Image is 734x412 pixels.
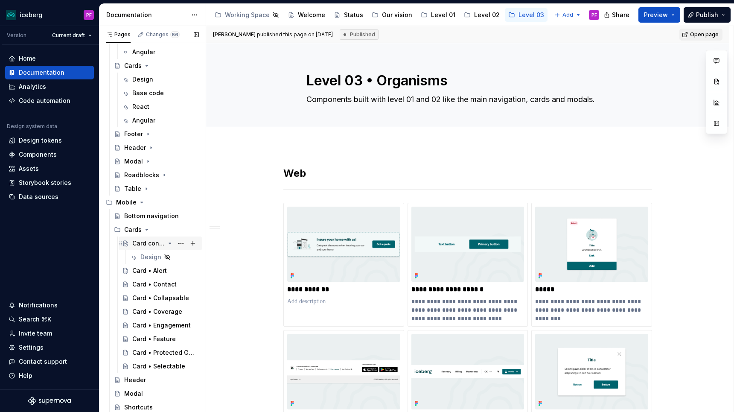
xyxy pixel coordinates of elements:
[132,239,165,248] div: Card container
[5,327,94,340] a: Invite team
[111,127,202,141] a: Footer
[132,321,191,330] div: Card • Engagement
[684,7,731,23] button: Publish
[305,93,627,106] textarea: Components built with level 01 and 02 like the main navigation, cards and modals.
[132,335,176,343] div: Card • Feature
[102,196,202,209] div: Mobile
[19,164,39,173] div: Assets
[535,334,648,409] img: 7fd6ce3a-e718-41b0-853b-739b36391d00.png
[19,343,44,352] div: Settings
[124,389,143,398] div: Modal
[20,11,42,19] div: iceberg
[591,12,597,18] div: PF
[19,357,67,366] div: Contact support
[170,31,180,38] span: 66
[19,178,71,187] div: Storybook stories
[287,334,400,409] img: b276b4f1-13f7-4f28-8a19-6161a60749c1.png
[2,6,97,24] button: icebergPF
[124,212,179,220] div: Bottom navigation
[7,123,57,130] div: Design system data
[5,80,94,94] a: Analytics
[211,8,283,22] a: Working Space
[19,315,51,324] div: Search ⌘K
[696,11,718,19] span: Publish
[283,167,652,180] h2: Web
[124,403,153,412] div: Shortcuts
[690,31,719,38] span: Open page
[638,7,680,23] button: Preview
[146,31,180,38] div: Changes
[86,12,92,18] div: PF
[5,176,94,190] a: Storybook stories
[19,150,57,159] div: Components
[6,10,16,20] img: 418c6d47-6da6-4103-8b13-b5999f8989a1.png
[124,184,141,193] div: Table
[612,11,629,19] span: Share
[5,134,94,147] a: Design tokens
[474,11,500,19] div: Level 02
[124,143,146,152] div: Header
[111,182,202,196] a: Table
[225,11,270,19] div: Working Space
[19,82,46,91] div: Analytics
[124,171,159,179] div: Roadblocks
[119,45,202,59] a: Angular
[48,29,96,41] button: Current draft
[111,387,202,400] a: Modal
[124,130,143,138] div: Footer
[132,89,164,97] div: Base code
[213,31,256,38] span: [PERSON_NAME]
[52,32,85,39] span: Current draft
[111,209,202,223] a: Bottom navigation
[119,359,202,373] a: Card • Selectable
[106,31,131,38] div: Pages
[330,8,367,22] a: Status
[431,11,455,19] div: Level 01
[132,102,149,111] div: React
[213,31,333,38] span: published this page on [DATE]
[132,266,167,275] div: Card • Alert
[19,96,70,105] div: Code automation
[679,29,722,41] a: Open page
[119,114,202,127] a: Angular
[119,291,202,305] a: Card • Collapsable
[600,7,635,23] button: Share
[305,70,627,91] textarea: Level 03 • Organisms
[132,307,182,316] div: Card • Coverage
[106,11,187,19] div: Documentation
[5,148,94,161] a: Components
[211,6,550,23] div: Page tree
[119,86,202,100] a: Base code
[535,207,648,282] img: e9de64f9-8f6d-4729-ba66-8edcdd2afa72.png
[298,11,325,19] div: Welcome
[5,341,94,354] a: Settings
[132,348,197,357] div: Card • Protected Good
[132,48,155,56] div: Angular
[411,207,524,282] img: 88384fec-4f52-4a21-a404-0db9579e1d9b.png
[111,155,202,168] a: Modal
[5,313,94,326] button: Search ⌘K
[552,9,584,21] button: Add
[411,334,524,409] img: 1bc4dbb5-efb1-40d5-a582-3b4aa8d68bd6.png
[132,75,153,84] div: Design
[5,52,94,65] a: Home
[116,198,137,207] div: Mobile
[5,94,94,108] a: Code automation
[340,29,379,40] div: Published
[368,8,416,22] a: Our vision
[124,225,142,234] div: Cards
[124,376,146,384] div: Header
[5,298,94,312] button: Notifications
[19,136,62,145] div: Design tokens
[5,355,94,368] button: Contact support
[111,141,202,155] a: Header
[119,73,202,86] a: Design
[111,373,202,387] a: Header
[19,193,58,201] div: Data sources
[111,59,202,73] a: Cards
[19,54,36,63] div: Home
[28,397,71,405] svg: Supernova Logo
[460,8,503,22] a: Level 02
[284,8,329,22] a: Welcome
